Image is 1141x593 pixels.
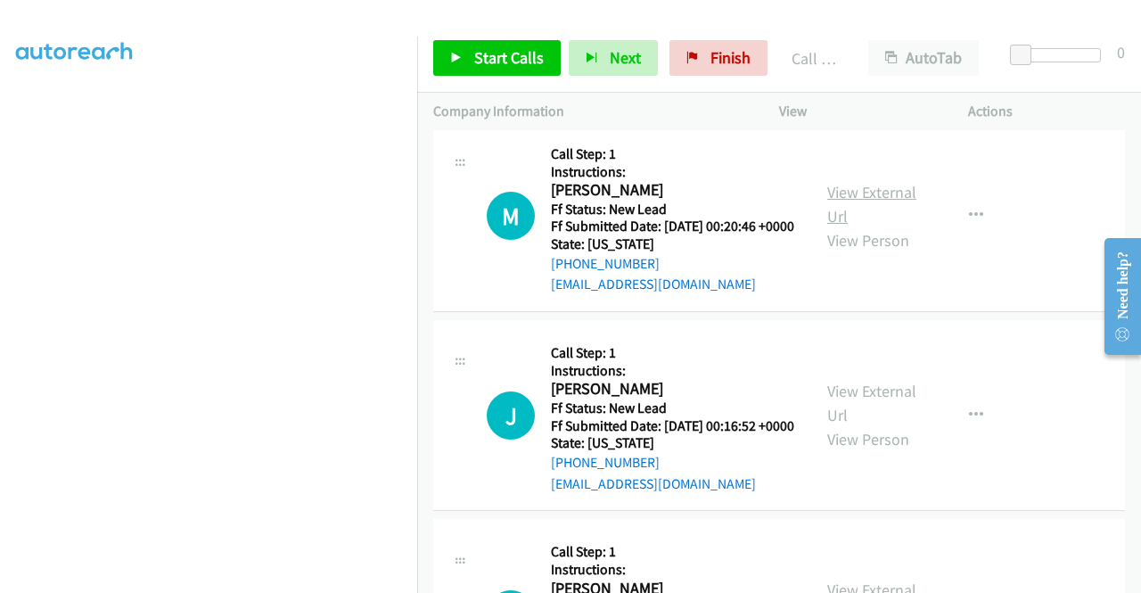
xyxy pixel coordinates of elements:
h5: Ff Submitted Date: [DATE] 00:16:52 +0000 [551,417,794,435]
a: [EMAIL_ADDRESS][DOMAIN_NAME] [551,475,756,492]
h5: Instructions: [551,362,794,380]
a: View External Url [827,182,916,226]
p: Call Completed [792,46,836,70]
h5: Call Step: 1 [551,344,794,362]
iframe: Resource Center [1090,226,1141,367]
p: View [779,101,936,122]
h1: M [487,192,535,240]
h5: State: [US_STATE] [551,235,794,253]
p: Company Information [433,101,747,122]
a: View Person [827,429,909,449]
a: View External Url [827,381,916,425]
h5: State: [US_STATE] [551,434,794,452]
button: AutoTab [868,40,979,76]
div: Delay between calls (in seconds) [1019,48,1101,62]
a: [EMAIL_ADDRESS][DOMAIN_NAME] [551,276,756,292]
h2: [PERSON_NAME] [551,379,794,399]
h5: Instructions: [551,163,794,181]
a: Finish [669,40,768,76]
h1: J [487,391,535,440]
div: The call is yet to be attempted [487,192,535,240]
span: Finish [710,47,751,68]
h5: Call Step: 1 [551,543,794,561]
h5: Ff Submitted Date: [DATE] 00:20:46 +0000 [551,218,794,235]
a: View Person [827,230,909,251]
h5: Ff Status: New Lead [551,399,794,417]
a: [PHONE_NUMBER] [551,454,660,471]
a: Start Calls [433,40,561,76]
h5: Ff Status: New Lead [551,201,794,218]
h2: [PERSON_NAME] [551,180,794,201]
a: [PHONE_NUMBER] [551,255,660,272]
h5: Instructions: [551,561,794,579]
span: Start Calls [474,47,544,68]
div: 0 [1117,40,1125,64]
span: Next [610,47,641,68]
p: Actions [968,101,1125,122]
h5: Call Step: 1 [551,145,794,163]
div: The call is yet to be attempted [487,391,535,440]
button: Next [569,40,658,76]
